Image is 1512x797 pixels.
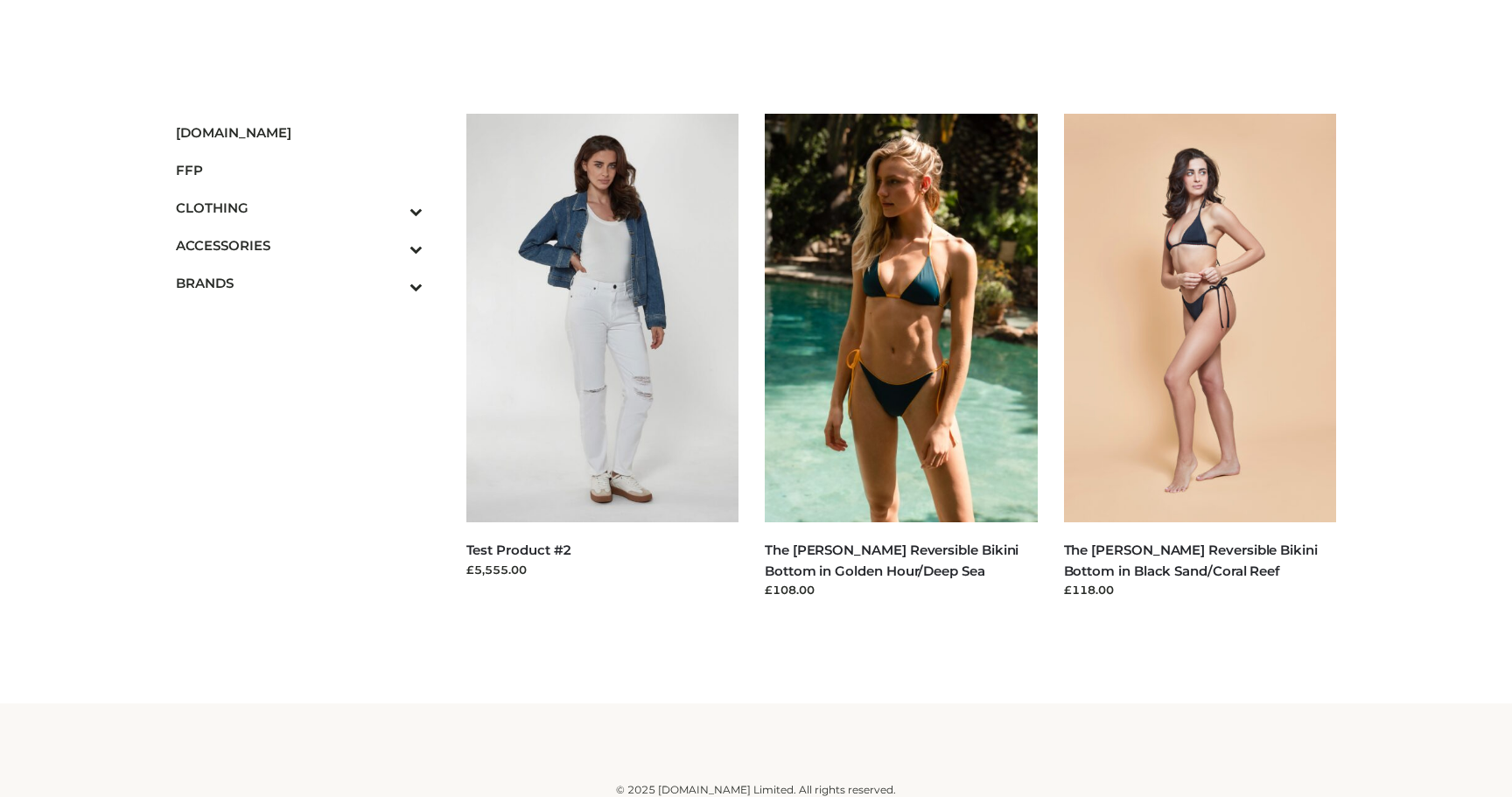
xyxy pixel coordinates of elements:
[176,189,423,227] a: CLOTHINGToggle Submenu
[176,264,423,302] a: BRANDSToggle Submenu
[176,114,423,151] a: [DOMAIN_NAME]
[176,235,423,255] span: ACCESSORIES
[176,160,423,180] span: FFP
[361,189,423,227] button: Toggle Submenu
[176,151,423,189] a: FFP
[466,542,573,558] a: Test Product #2
[361,227,423,264] button: Toggle Submenu
[176,122,423,143] span: [DOMAIN_NAME]
[361,264,423,302] button: Toggle Submenu
[765,581,1038,598] div: £108.00
[176,227,423,264] a: ACCESSORIESToggle Submenu
[176,198,423,218] span: CLOTHING
[176,273,423,293] span: BRANDS
[1064,581,1337,598] div: £118.00
[466,561,739,578] div: £5,555.00
[765,542,1018,578] a: The [PERSON_NAME] Reversible Bikini Bottom in Golden Hour/Deep Sea
[1064,542,1318,578] a: The [PERSON_NAME] Reversible Bikini Bottom in Black Sand/Coral Reef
